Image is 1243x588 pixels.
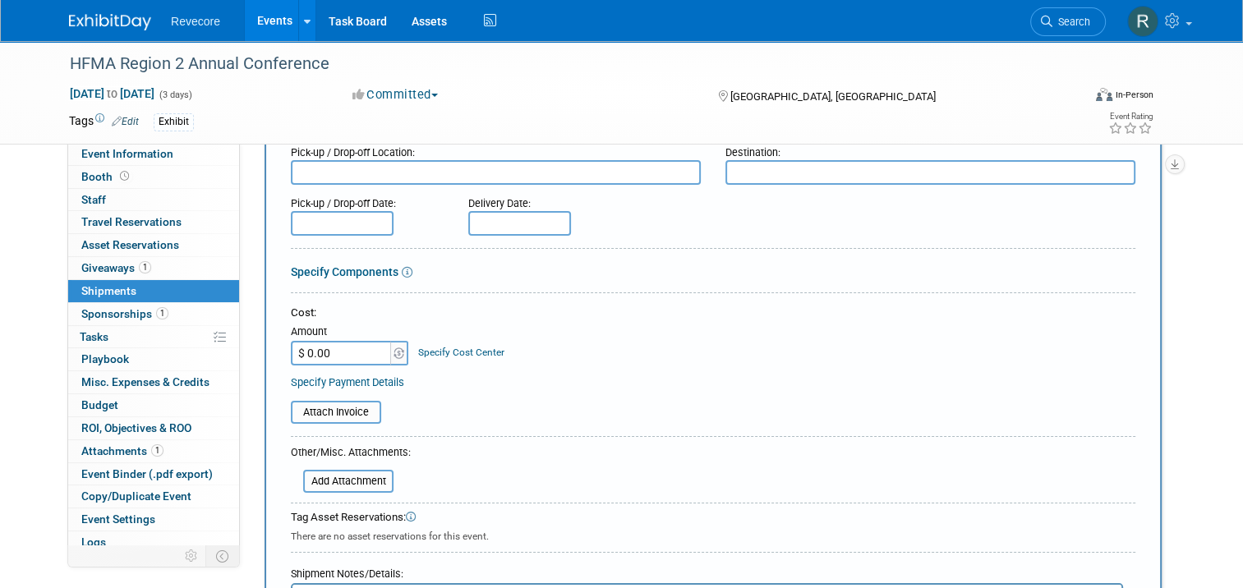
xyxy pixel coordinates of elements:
[154,113,194,131] div: Exhibit
[1030,7,1106,36] a: Search
[104,87,120,100] span: to
[68,531,239,554] a: Logs
[68,417,239,439] a: ROI, Objectives & ROO
[81,170,132,183] span: Booth
[81,489,191,503] span: Copy/Duplicate Event
[81,421,191,434] span: ROI, Objectives & ROO
[68,485,239,508] a: Copy/Duplicate Event
[68,394,239,416] a: Budget
[151,444,163,457] span: 1
[468,189,661,211] div: Delivery Date:
[80,330,108,343] span: Tasks
[81,284,136,297] span: Shipments
[291,376,404,388] a: Specify Payment Details
[81,512,155,526] span: Event Settings
[81,147,173,160] span: Event Information
[69,86,155,101] span: [DATE] [DATE]
[69,113,139,131] td: Tags
[730,90,936,103] span: [GEOGRAPHIC_DATA], [GEOGRAPHIC_DATA]
[81,467,213,480] span: Event Binder (.pdf export)
[81,307,168,320] span: Sponsorships
[1115,89,1153,101] div: In-Person
[68,166,239,188] a: Booth
[725,138,1135,160] div: Destination:
[291,305,1135,321] div: Cost:
[158,90,192,100] span: (3 days)
[81,444,163,457] span: Attachments
[81,261,151,274] span: Giveaways
[1127,6,1158,37] img: Rachael Sires
[291,189,444,211] div: Pick-up / Drop-off Date:
[156,307,168,319] span: 1
[68,326,239,348] a: Tasks
[1096,88,1112,101] img: Format-Inperson.png
[68,143,239,165] a: Event Information
[291,559,1123,583] div: Shipment Notes/Details:
[291,526,1135,544] div: There are no asset reservations for this event.
[81,535,106,549] span: Logs
[68,280,239,302] a: Shipments
[177,545,206,567] td: Personalize Event Tab Strip
[81,398,118,411] span: Budget
[81,375,209,388] span: Misc. Expenses & Credits
[69,14,151,30] img: ExhibitDay
[1052,16,1090,28] span: Search
[171,15,220,28] span: Revecore
[68,508,239,531] a: Event Settings
[139,261,151,273] span: 1
[1108,113,1153,121] div: Event Rating
[112,116,139,127] a: Edit
[68,257,239,279] a: Giveaways1
[68,211,239,233] a: Travel Reservations
[68,303,239,325] a: Sponsorships1
[81,215,182,228] span: Travel Reservations
[347,86,444,103] button: Committed
[68,440,239,462] a: Attachments1
[291,265,398,278] a: Specify Components
[993,85,1153,110] div: Event Format
[418,347,504,358] a: Specify Cost Center
[117,170,132,182] span: Booth not reserved yet
[206,545,240,567] td: Toggle Event Tabs
[291,510,1135,526] div: Tag Asset Reservations:
[81,238,179,251] span: Asset Reservations
[291,324,410,341] div: Amount
[291,445,411,464] div: Other/Misc. Attachments:
[68,463,239,485] a: Event Binder (.pdf export)
[68,189,239,211] a: Staff
[9,7,821,23] body: Rich Text Area. Press ALT-0 for help.
[68,371,239,393] a: Misc. Expenses & Credits
[68,348,239,370] a: Playbook
[64,49,1061,79] div: HFMA Region 2 Annual Conference
[68,234,239,256] a: Asset Reservations
[81,352,129,365] span: Playbook
[291,138,701,160] div: Pick-up / Drop-off Location:
[81,193,106,206] span: Staff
